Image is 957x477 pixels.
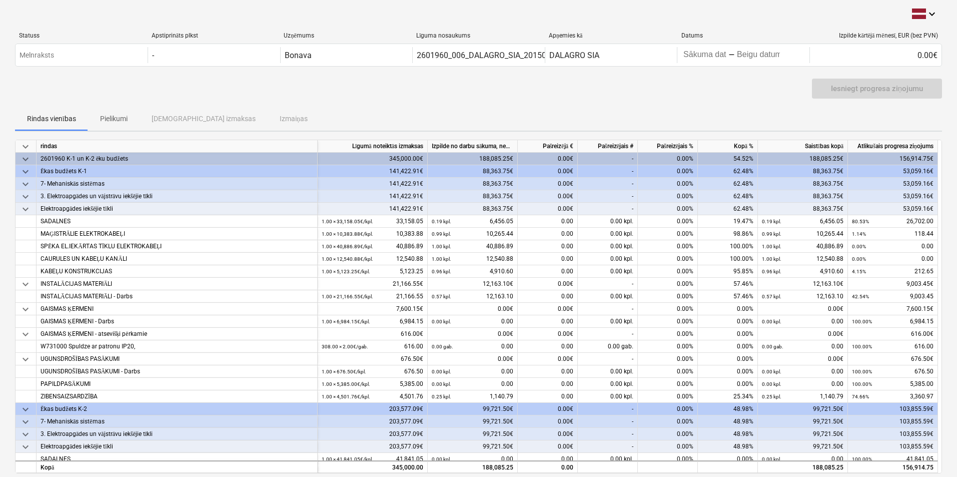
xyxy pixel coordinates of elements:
div: - [152,51,154,60]
div: - [578,278,638,290]
div: 0.00 [852,240,933,253]
div: 0.00% [638,315,698,328]
div: Līguma nosaukums [416,32,541,40]
div: 0.00 [762,365,843,378]
div: 3. Elektroapgādes un vājstrāvu iekšējie tīkli [41,190,313,203]
div: 6,984.15 [322,315,423,328]
div: 0.00 kpl. [578,315,638,328]
div: 88,363.75€ [758,165,848,178]
small: 80.53% [852,219,869,224]
div: 100.00% [698,253,758,265]
div: 57.46% [698,278,758,290]
div: 9,003.45 [852,290,933,303]
div: Pašreizējā € [518,140,578,153]
div: 0.00 [518,240,578,253]
div: 0.00% [638,228,698,240]
div: 12,540.88 [322,253,423,265]
small: 1.14% [852,231,866,237]
div: 0.00 [518,365,578,378]
input: Beigu datums [735,48,782,62]
small: 1.00 × 676.50€ / kpl. [322,369,366,374]
div: 0.00€ [518,415,578,428]
div: 141,422.91€ [318,165,428,178]
div: Ēkas budžets K-1 [41,165,313,178]
div: 676.50 [852,365,933,378]
div: 0.00% [698,328,758,340]
div: 0.00% [638,278,698,290]
div: SPĒKA EL.IEKĀRTAS TĪKLU ELEKTROKABEĻI [41,240,313,253]
div: 0.00% [638,265,698,278]
div: 345,000.00€ [318,153,428,165]
small: 0.57 kpl. [762,294,781,299]
div: 4,910.60 [762,265,843,278]
div: 203,577.09€ [318,403,428,415]
div: 0.00 [518,265,578,278]
div: 0.00% [638,378,698,390]
span: keyboard_arrow_down [20,166,32,178]
div: Apstiprināts plkst [152,32,276,40]
div: GAISMAS ĶERMENI - atsevišķi pērkamie [41,328,313,340]
div: 10,265.44 [762,228,843,240]
div: 0.00 [518,228,578,240]
div: 10,383.88 [322,228,423,240]
div: 0.00€ [518,403,578,415]
p: Pielikumi [100,114,128,124]
div: - [578,403,638,415]
div: Pašreizējais # [578,140,638,153]
div: - [578,428,638,440]
div: 0.00 kpl. [578,253,638,265]
div: 0.00€ [758,353,848,365]
div: CAURULES UN KABEĻU KANĀLI [41,253,313,265]
div: 0.00 [762,315,843,328]
small: 0.00 kpl. [762,319,781,324]
div: 103,855.59€ [848,415,938,428]
div: MAĢISTRĀLIE ELEKTROKABEĻI [41,228,313,240]
div: 40,886.89 [432,240,513,253]
div: 99,721.50€ [758,428,848,440]
span: keyboard_arrow_down [20,178,32,190]
small: 0.00% [852,244,866,249]
div: Saistības kopā [758,140,848,153]
div: 0.00% [698,315,758,328]
span: keyboard_arrow_down [20,428,32,440]
span: keyboard_arrow_down [20,153,32,165]
small: 1.00 × 12,540.88€ / kpl. [322,256,373,262]
small: 0.96 kpl. [432,269,451,274]
div: 33,158.05 [322,215,423,228]
div: 0.00€ [518,328,578,340]
div: 0.00 kpl. [578,240,638,253]
span: keyboard_arrow_down [20,403,32,415]
div: UGUNSDROŠĪBAS PASĀKUMI [41,353,313,365]
div: 25.34% [698,390,758,403]
div: 6,984.15 [852,315,933,328]
div: 0.00% [638,303,698,315]
div: 5,123.25 [322,265,423,278]
div: 141,422.91€ [318,190,428,203]
div: 99,721.50€ [428,428,518,440]
div: 0.00% [638,203,698,215]
div: PAPILDPASĀKUMI [41,378,313,390]
div: rindas [37,140,318,153]
span: keyboard_arrow_down [20,191,32,203]
div: 0.00€ [428,353,518,365]
div: - [578,440,638,453]
div: 0.00€ [518,428,578,440]
small: 0.00 gab. [762,344,783,349]
div: 0.00 kpl. [578,228,638,240]
div: W731000 Spuldze ar patronu IP20, [41,340,313,353]
small: 0.00 kpl. [432,319,451,324]
div: 95.85% [698,265,758,278]
small: 100.00% [852,381,872,387]
div: Bonava [285,51,312,60]
span: keyboard_arrow_down [20,328,32,340]
small: 1.00 × 21,166.55€ / kpl. [322,294,373,299]
small: 100.00% [852,344,872,349]
div: 0.00 [518,453,578,465]
div: Kopā [37,460,318,473]
div: 0.00 [762,378,843,390]
div: 0.00 [432,315,513,328]
div: 0.00% [638,353,698,365]
div: Uzņēmums [284,32,408,40]
span: keyboard_arrow_down [20,441,32,453]
div: 676.50 [322,365,423,378]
